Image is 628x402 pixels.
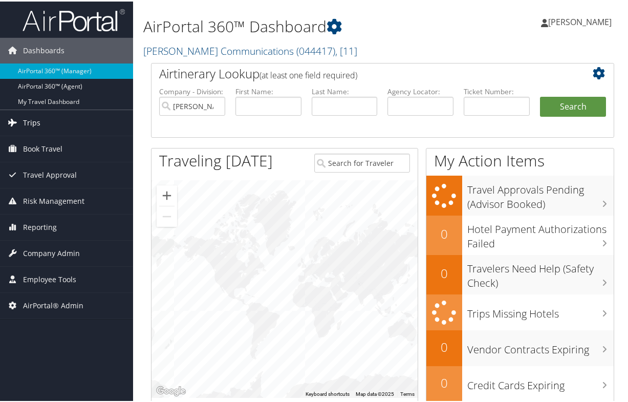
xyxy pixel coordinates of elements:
img: Google [154,383,188,396]
button: Zoom in [157,184,177,204]
h3: Credit Cards Expiring [467,372,614,391]
span: [PERSON_NAME] [548,15,612,26]
h1: My Action Items [426,149,614,170]
span: Company Admin [23,239,80,265]
a: 0Credit Cards Expiring [426,365,614,400]
a: 0Vendor Contracts Expiring [426,329,614,365]
img: airportal-logo.png [23,7,125,31]
h1: AirPortal 360™ Dashboard [143,14,462,36]
a: Travel Approvals Pending (Advisor Booked) [426,174,614,214]
span: AirPortal® Admin [23,291,83,317]
span: Dashboards [23,36,64,62]
h3: Travelers Need Help (Safety Check) [467,255,614,289]
a: Trips Missing Hotels [426,293,614,329]
span: Trips [23,109,40,134]
a: Open this area in Google Maps (opens a new window) [154,383,188,396]
h2: 0 [426,373,462,390]
h1: Traveling [DATE] [159,149,273,170]
label: Ticket Number: [464,85,530,95]
span: ( 044417 ) [296,43,335,56]
h3: Hotel Payment Authorizations Failed [467,216,614,249]
input: Search for Traveler [314,152,410,171]
a: Terms (opens in new tab) [400,390,415,395]
h2: Airtinerary Lookup [159,64,568,81]
a: 0Hotel Payment Authorizations Failed [426,214,614,253]
button: Search [540,95,606,116]
a: [PERSON_NAME] Communications [143,43,357,56]
span: Map data ©2025 [356,390,394,395]
button: Zoom out [157,205,177,225]
span: Book Travel [23,135,62,160]
span: Reporting [23,213,57,239]
span: , [ 11 ] [335,43,357,56]
span: Travel Approval [23,161,77,186]
h2: 0 [426,224,462,241]
span: Risk Management [23,187,84,213]
h3: Trips Missing Hotels [467,300,614,320]
h2: 0 [426,263,462,281]
span: Employee Tools [23,265,76,291]
a: [PERSON_NAME] [541,5,622,36]
label: Company - Division: [159,85,225,95]
h2: 0 [426,337,462,354]
a: 0Travelers Need Help (Safety Check) [426,253,614,293]
label: Agency Locator: [387,85,453,95]
h3: Vendor Contracts Expiring [467,336,614,355]
label: Last Name: [312,85,378,95]
label: First Name: [235,85,301,95]
span: (at least one field required) [259,68,357,79]
button: Keyboard shortcuts [306,389,350,396]
h3: Travel Approvals Pending (Advisor Booked) [467,176,614,210]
